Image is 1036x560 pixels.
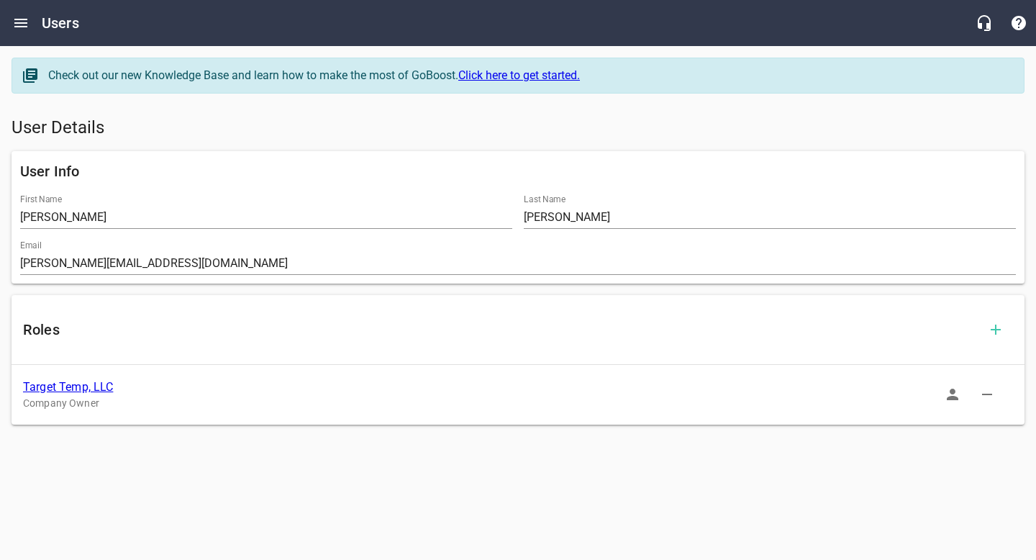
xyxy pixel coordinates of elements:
label: Last Name [524,195,565,204]
h6: Users [42,12,79,35]
div: Check out our new Knowledge Base and learn how to make the most of GoBoost. [48,67,1009,84]
h6: Roles [23,318,978,341]
label: Email [20,241,42,250]
button: Support Portal [1001,6,1036,40]
a: Target Temp, LLC [23,380,113,394]
button: Delete Role [970,377,1004,412]
button: Sign In as Role [935,377,970,412]
label: First Name [20,195,62,204]
p: Company Owner [23,396,990,411]
a: Click here to get started. [458,68,580,82]
button: Add Role [978,312,1013,347]
h5: User Details [12,117,1024,140]
button: Live Chat [967,6,1001,40]
button: Open drawer [4,6,38,40]
h6: User Info [20,160,1016,183]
